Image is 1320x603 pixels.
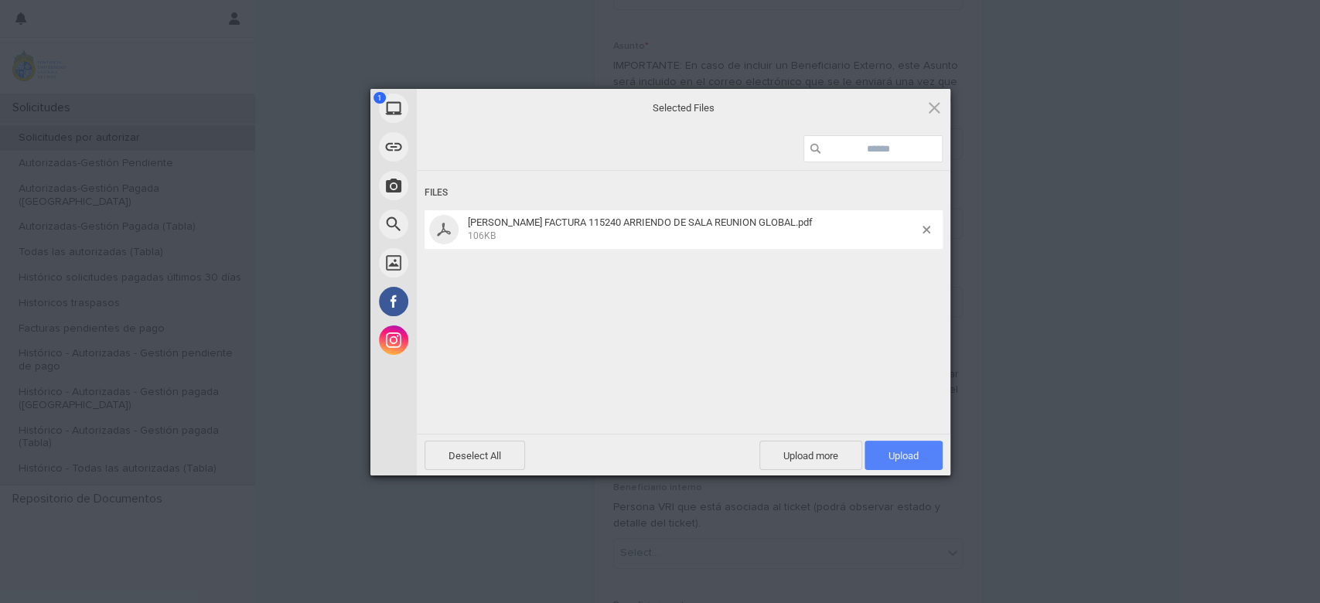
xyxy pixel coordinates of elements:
span: 106KB [468,230,496,241]
span: Click here or hit ESC to close picker [926,99,943,116]
span: Upload more [759,441,862,470]
span: [PERSON_NAME] FACTURA 115240 ARRIENDO DE SALA REUNION GLOBAL.pdf [468,216,813,228]
span: INES FACTURA 115240 ARRIENDO DE SALA REUNION GLOBAL.pdf [463,216,923,242]
div: Files [425,179,943,207]
span: 1 [373,92,386,104]
span: Deselect All [425,441,525,470]
span: Selected Files [529,101,838,115]
div: Instagram [370,321,556,359]
span: Upload [865,441,943,470]
div: Unsplash [370,244,556,282]
div: Web Search [370,205,556,244]
div: My Device [370,89,556,128]
div: Take Photo [370,166,556,205]
span: Upload [889,450,919,462]
div: Link (URL) [370,128,556,166]
div: Facebook [370,282,556,321]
